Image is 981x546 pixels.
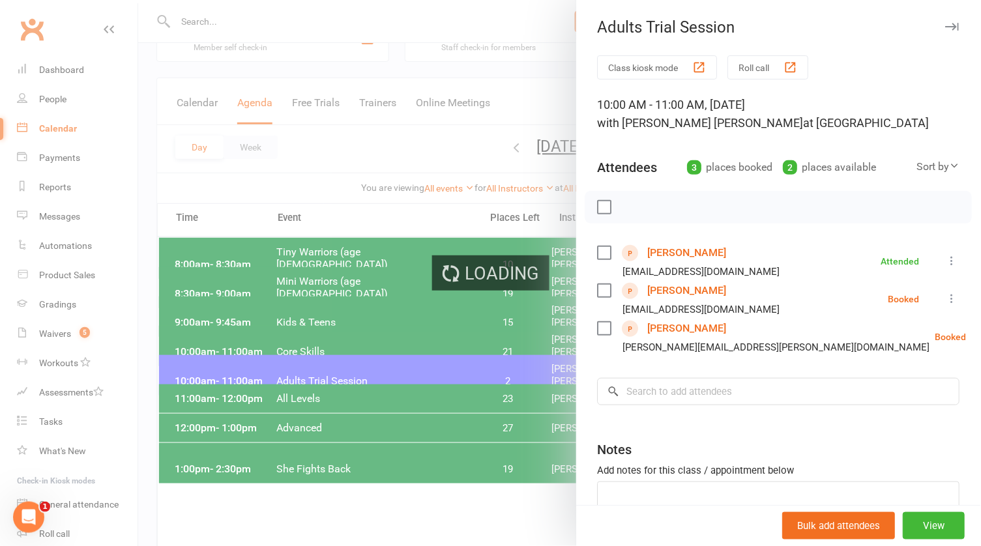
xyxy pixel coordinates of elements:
[598,96,960,132] div: 10:00 AM - 11:00 AM, [DATE]
[688,158,773,177] div: places booked
[783,512,896,539] button: Bulk add attendees
[623,339,930,356] div: [PERSON_NAME][EMAIL_ADDRESS][PERSON_NAME][DOMAIN_NAME]
[935,332,967,341] div: Booked
[903,512,965,539] button: View
[598,158,658,177] div: Attendees
[598,116,804,130] span: with [PERSON_NAME] [PERSON_NAME]
[688,160,702,175] div: 3
[598,55,718,79] button: Class kiosk mode
[648,280,727,301] a: [PERSON_NAME]
[648,242,727,263] a: [PERSON_NAME]
[598,378,960,405] input: Search to add attendees
[623,301,780,318] div: [EMAIL_ADDRESS][DOMAIN_NAME]
[728,55,809,79] button: Roll call
[804,116,930,130] span: at [GEOGRAPHIC_DATA]
[783,160,798,175] div: 2
[623,263,780,280] div: [EMAIL_ADDRESS][DOMAIN_NAME]
[598,463,960,478] div: Add notes for this class / appointment below
[648,318,727,339] a: [PERSON_NAME]
[888,295,920,304] div: Booked
[577,18,981,36] div: Adults Trial Session
[783,158,877,177] div: places available
[881,257,920,266] div: Attended
[40,502,50,512] span: 1
[917,158,960,175] div: Sort by
[13,502,44,533] iframe: Intercom live chat
[598,440,632,459] div: Notes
